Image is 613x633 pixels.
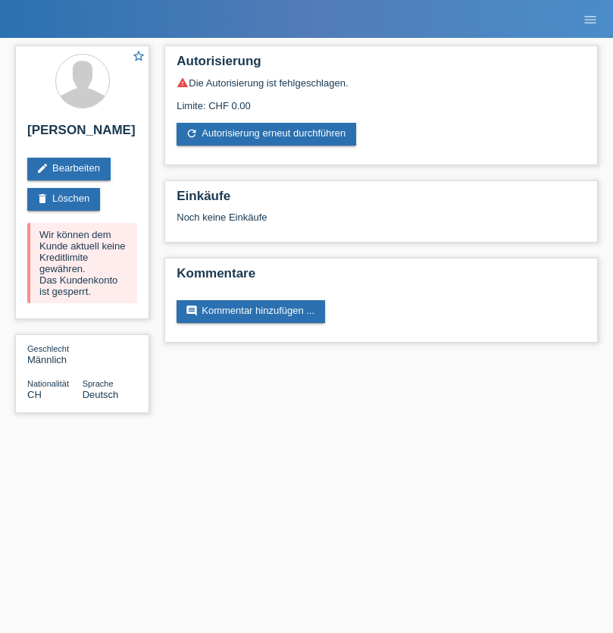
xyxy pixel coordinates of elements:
i: warning [177,77,189,89]
div: Die Autorisierung ist fehlgeschlagen. [177,77,586,89]
a: deleteLöschen [27,188,100,211]
h2: Kommentare [177,266,586,289]
i: star_border [132,49,145,63]
h2: [PERSON_NAME] [27,123,137,146]
span: Nationalität [27,379,69,388]
a: commentKommentar hinzufügen ... [177,300,325,323]
a: menu [575,14,605,24]
div: Noch keine Einkäufe [177,212,586,234]
i: menu [583,12,598,27]
a: star_border [132,49,145,65]
div: Limite: CHF 0.00 [177,89,586,111]
a: editBearbeiten [27,158,111,180]
h2: Einkäufe [177,189,586,212]
i: refresh [186,127,198,139]
i: delete [36,193,48,205]
a: refreshAutorisierung erneut durchführen [177,123,356,146]
span: Schweiz [27,389,42,400]
i: edit [36,162,48,174]
h2: Autorisierung [177,54,586,77]
i: comment [186,305,198,317]
div: Männlich [27,343,83,365]
span: Geschlecht [27,344,69,353]
span: Deutsch [83,389,119,400]
div: Wir können dem Kunde aktuell keine Kreditlimite gewähren. Das Kundenkonto ist gesperrt. [27,223,137,303]
span: Sprache [83,379,114,388]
